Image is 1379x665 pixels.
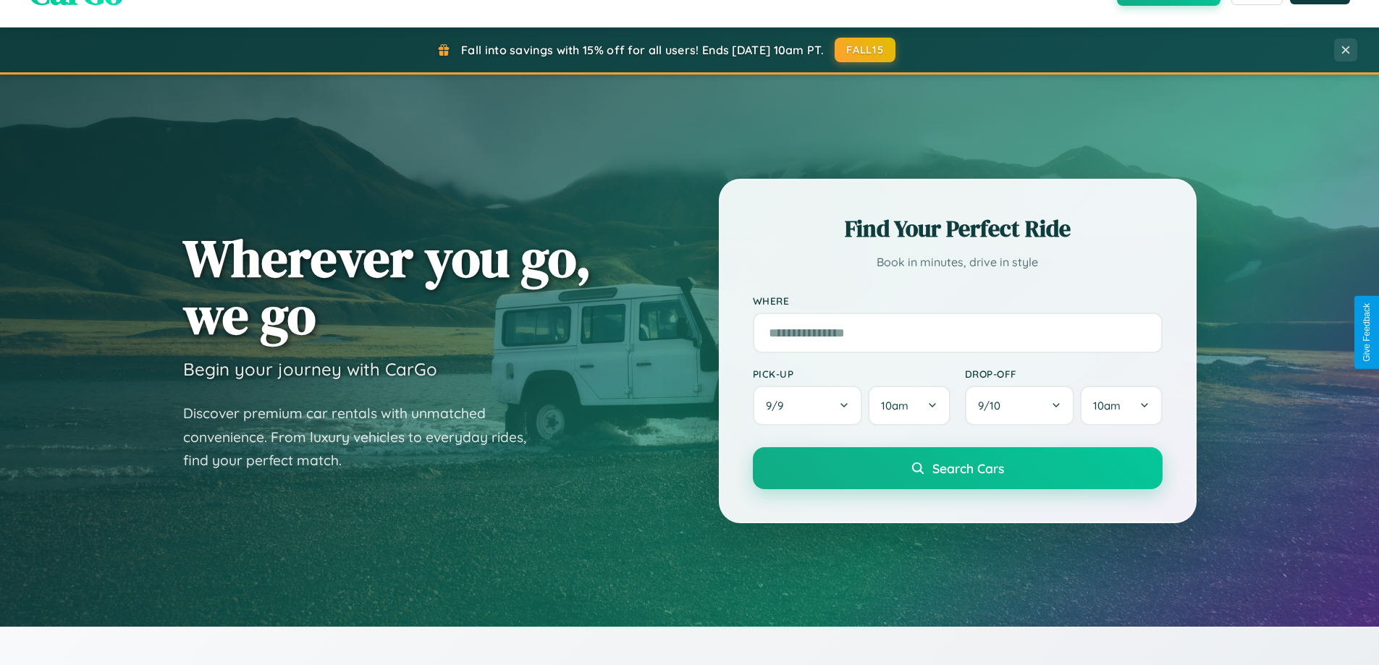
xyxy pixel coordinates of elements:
p: Book in minutes, drive in style [753,252,1163,273]
button: FALL15 [835,38,895,62]
label: Drop-off [965,368,1163,380]
button: Search Cars [753,447,1163,489]
h3: Begin your journey with CarGo [183,358,437,380]
h2: Find Your Perfect Ride [753,213,1163,245]
span: 9 / 10 [978,399,1008,412]
button: 10am [1080,386,1162,425]
span: 10am [1093,399,1121,412]
button: 10am [868,386,950,425]
span: Search Cars [932,460,1004,476]
button: 9/9 [753,386,863,425]
label: Pick-up [753,368,950,380]
span: Fall into savings with 15% off for all users! Ends [DATE] 10am PT. [461,43,824,57]
span: 10am [881,399,908,412]
p: Discover premium car rentals with unmatched convenience. From luxury vehicles to everyday rides, ... [183,402,545,473]
label: Where [753,295,1163,307]
h1: Wherever you go, we go [183,229,591,344]
span: 9 / 9 [766,399,790,412]
div: Give Feedback [1362,303,1372,362]
button: 9/10 [965,386,1075,425]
